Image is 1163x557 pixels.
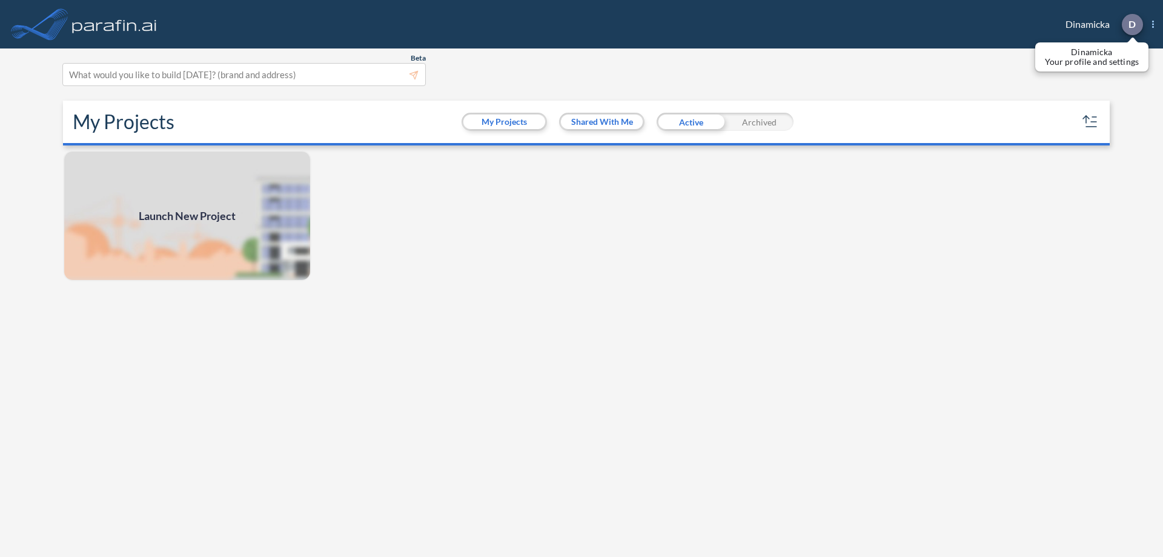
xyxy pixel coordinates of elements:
[725,113,794,131] div: Archived
[1045,47,1139,57] p: Dinamicka
[73,110,174,133] h2: My Projects
[63,150,311,281] a: Launch New Project
[411,53,426,63] span: Beta
[463,115,545,129] button: My Projects
[70,12,159,36] img: logo
[561,115,643,129] button: Shared With Me
[1128,19,1136,30] p: D
[1047,14,1154,35] div: Dinamicka
[63,150,311,281] img: add
[657,113,725,131] div: Active
[1045,57,1139,67] p: Your profile and settings
[139,208,236,224] span: Launch New Project
[1081,112,1100,132] button: sort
